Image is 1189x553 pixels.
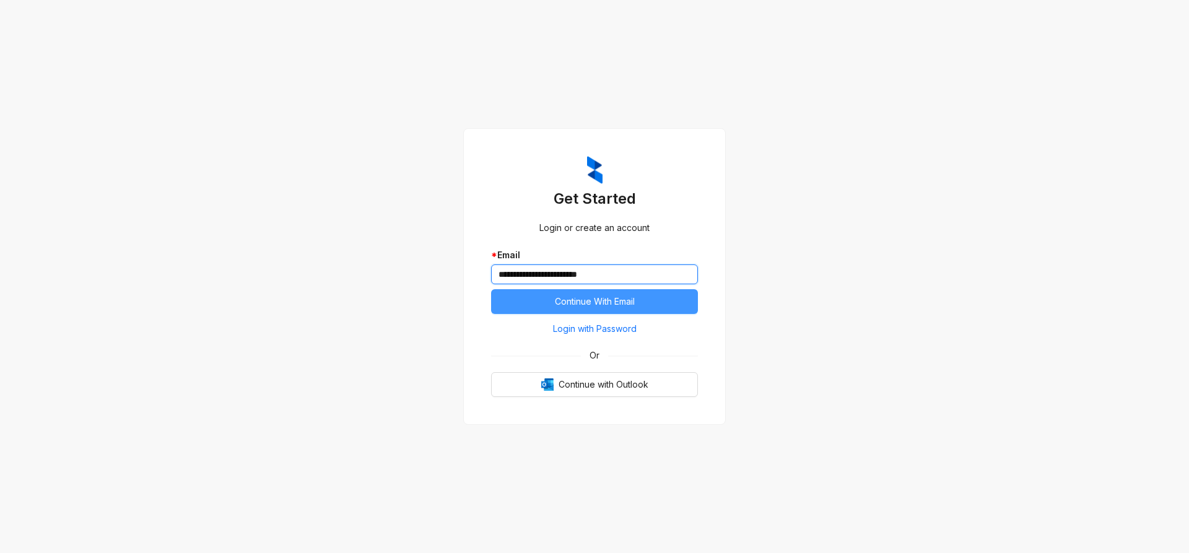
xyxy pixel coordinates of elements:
div: Login or create an account [491,221,698,235]
h3: Get Started [491,189,698,209]
span: Continue with Outlook [559,378,648,391]
button: Login with Password [491,319,698,339]
span: Continue With Email [555,295,635,308]
div: Email [491,248,698,262]
img: ZumaIcon [587,156,603,185]
span: Login with Password [553,322,637,336]
button: Continue With Email [491,289,698,314]
span: Or [581,349,608,362]
img: Outlook [541,378,554,391]
button: OutlookContinue with Outlook [491,372,698,397]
